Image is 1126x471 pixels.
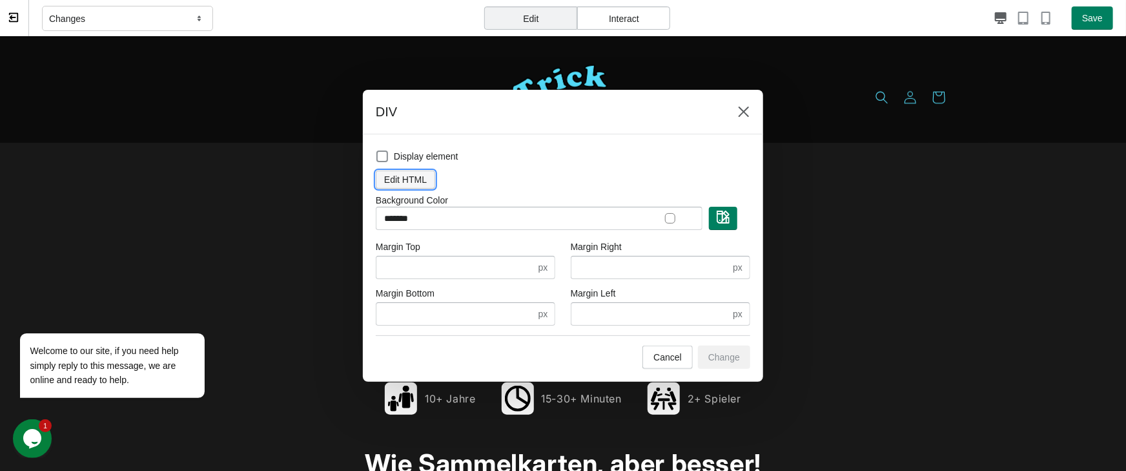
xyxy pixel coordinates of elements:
[717,211,730,224] img: text
[425,353,475,372] span: 10+ Jahre
[538,260,548,275] div: px
[651,351,677,374] img: Spieler
[688,353,741,372] span: 2+ Spieler
[733,260,742,275] div: px
[394,150,458,163] span: Display element
[376,103,719,121] h2: DIV
[13,216,245,413] iframe: chat widget
[733,306,742,322] div: px
[571,287,616,300] label: Margin Left
[376,287,435,300] label: Margin Bottom
[491,23,636,99] a: Trick or Beat
[653,352,682,362] span: Cancel
[538,306,548,322] div: px
[365,412,761,443] strong: Wie Sammelkarten, aber besser!
[376,195,448,205] label: Background Color
[868,47,896,76] summary: Suchen
[376,240,420,253] label: Margin Top
[505,350,531,375] img: Spieldauer
[388,350,413,375] img: Alter
[384,174,427,185] span: Edit HTML
[376,171,435,189] button: Edit HTML
[709,207,737,230] button: text
[512,28,614,94] img: Trick or Beat
[642,346,693,369] button: Cancel
[571,240,622,253] label: Margin Right
[542,353,622,372] span: 15-30+ Minuten
[13,419,54,458] iframe: chat widget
